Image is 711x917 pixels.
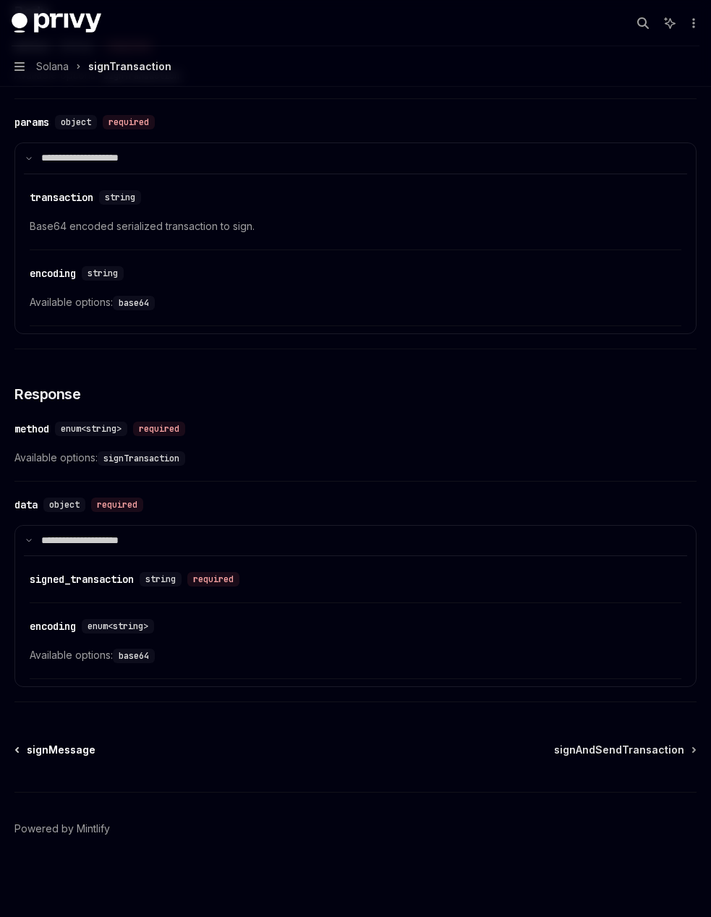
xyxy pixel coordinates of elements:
[30,647,681,664] span: Available options:
[36,58,69,75] span: Solana
[14,822,110,836] a: Powered by Mintlify
[113,649,155,663] code: base64
[88,58,171,75] div: signTransaction
[133,422,185,436] div: required
[30,294,681,311] span: Available options:
[16,743,95,757] a: signMessage
[14,449,697,466] span: Available options:
[105,192,135,203] span: string
[113,296,155,310] code: base64
[30,266,76,281] div: encoding
[91,498,143,512] div: required
[103,115,155,129] div: required
[14,498,38,512] div: data
[685,13,699,33] button: More actions
[14,422,49,436] div: method
[30,572,134,587] div: signed_transaction
[30,619,76,634] div: encoding
[27,743,95,757] span: signMessage
[61,116,91,128] span: object
[88,620,148,632] span: enum<string>
[88,268,118,279] span: string
[14,384,80,404] span: Response
[145,573,176,585] span: string
[98,451,185,466] code: signTransaction
[554,743,695,757] a: signAndSendTransaction
[187,572,239,587] div: required
[12,13,101,33] img: dark logo
[30,218,681,235] span: Base64 encoded serialized transaction to sign.
[49,499,80,511] span: object
[30,190,93,205] div: transaction
[61,423,122,435] span: enum<string>
[554,743,684,757] span: signAndSendTransaction
[14,115,49,129] div: params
